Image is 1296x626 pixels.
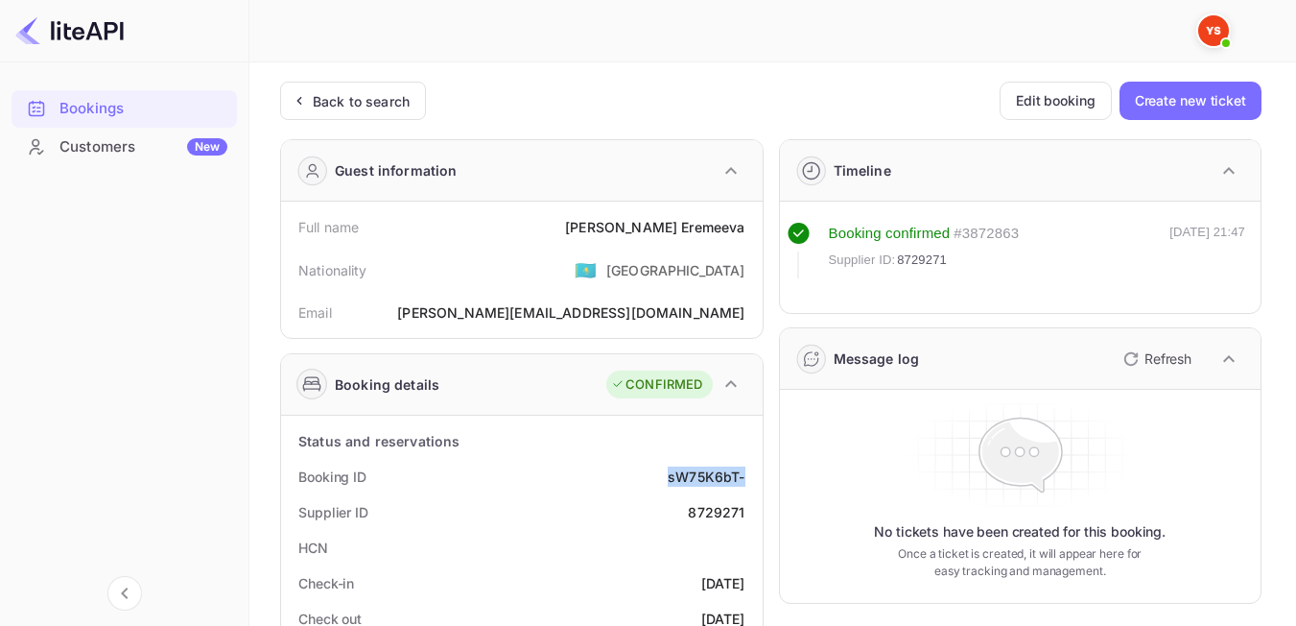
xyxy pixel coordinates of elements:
[298,573,354,593] div: Check-in
[834,349,920,369] div: Message log
[897,251,947,270] span: 8729271
[606,260,745,280] div: [GEOGRAPHIC_DATA]
[187,138,227,156] div: New
[954,223,1019,245] div: # 3872863
[298,538,328,558] div: HCN
[298,260,367,280] div: Nationality
[298,217,359,237] div: Full name
[565,217,744,237] div: [PERSON_NAME] Eremeeva
[874,522,1166,542] p: No tickets have been created for this booking.
[59,136,227,158] div: Customers
[829,223,951,245] div: Booking confirmed
[12,129,237,164] a: CustomersNew
[834,160,891,181] div: Timeline
[1000,82,1112,120] button: Edit booking
[15,15,124,46] img: LiteAPI logo
[313,91,410,111] div: Back to search
[298,502,368,522] div: Supplier ID
[1144,349,1191,369] p: Refresh
[668,467,744,487] div: sW75K6bT-
[298,431,459,451] div: Status and reservations
[397,302,744,323] div: [PERSON_NAME][EMAIL_ADDRESS][DOMAIN_NAME]
[701,573,745,593] div: [DATE]
[335,374,439,395] div: Booking details
[1112,344,1199,374] button: Refresh
[892,545,1148,580] p: Once a ticket is created, it will appear here for easy tracking and management.
[298,302,332,323] div: Email
[575,253,597,287] span: United States
[1169,223,1245,278] div: [DATE] 21:47
[59,98,227,120] div: Bookings
[611,375,702,395] div: CONFIRMED
[829,251,896,270] span: Supplier ID:
[335,160,458,181] div: Guest information
[688,502,744,522] div: 8729271
[107,576,142,611] button: Collapse navigation
[1198,15,1229,46] img: Yandex Support
[12,129,237,166] div: CustomersNew
[12,90,237,126] a: Bookings
[12,90,237,128] div: Bookings
[298,467,366,487] div: Booking ID
[1119,82,1261,120] button: Create new ticket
